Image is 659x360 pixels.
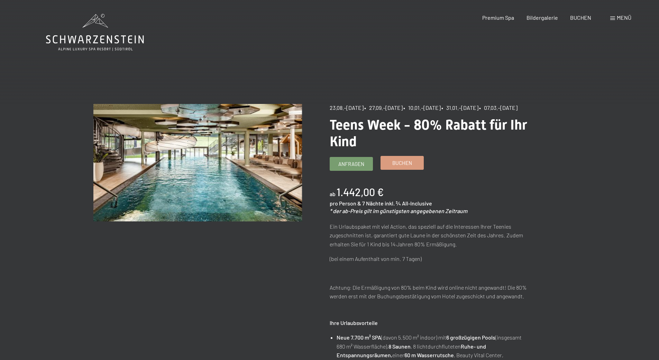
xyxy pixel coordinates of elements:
[330,157,373,170] a: Anfragen
[93,104,302,221] img: Teens Week - 80% Rabatt für Ihr Kind
[404,352,454,358] strong: 60 m Wasserrutsche
[330,283,538,301] p: Achtung: Die Ermäßigung von 80% beim Kind wird online nicht angewandt! Die 80% werden erst mit de...
[364,104,403,111] span: • 27.09.–[DATE]
[570,14,591,21] a: BUCHEN
[330,208,467,214] em: * der ab-Preis gilt im günstigsten angegebenen Zeitraum
[330,104,364,111] span: 23.08.–[DATE]
[527,14,558,21] a: Bildergalerie
[392,159,412,167] span: Buchen
[381,156,423,169] a: Buchen
[441,104,478,111] span: • 31.01.–[DATE]
[337,186,384,198] b: 1.442,00 €
[338,160,364,168] span: Anfragen
[330,319,378,326] strong: Ihre Urlaubsvorteile
[337,334,381,341] strong: Neue 7.700 m² SPA
[617,14,631,21] span: Menü
[385,200,432,207] span: inkl. ¾ All-Inclusive
[330,254,538,263] p: (bei einem Aufenthalt von min. 7 Tagen)
[479,104,518,111] span: • 07.03.–[DATE]
[330,117,527,150] span: Teens Week - 80% Rabatt für Ihr Kind
[330,200,361,207] span: pro Person &
[330,191,336,197] span: ab
[403,104,441,111] span: • 10.01.–[DATE]
[388,343,411,350] strong: 8 Saunen
[446,334,495,341] strong: 6 großzügigen Pools
[330,222,538,249] p: Ein Urlaubspaket mit viel Action, das speziell auf die Interessen Ihrer Teenies zugeschnitten ist...
[362,200,384,207] span: 7 Nächte
[482,14,514,21] a: Premium Spa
